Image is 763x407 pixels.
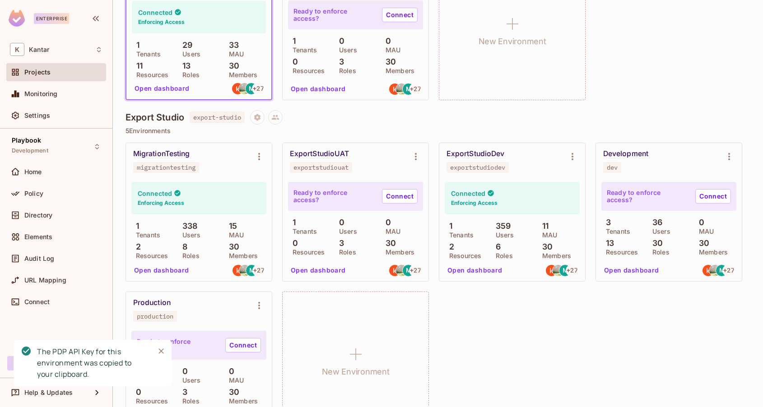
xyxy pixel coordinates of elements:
h1: New Environment [479,35,546,48]
span: export-studio [190,111,245,123]
h1: New Environment [322,365,390,379]
span: M [249,85,254,92]
p: Roles [335,249,356,256]
span: Project settings [250,115,265,123]
div: Production [133,298,171,307]
button: Environment settings [250,148,268,166]
p: 33 [224,41,239,50]
img: mk4mbgp@gmail.com [396,265,407,276]
p: Roles [648,249,670,256]
p: 3 [335,57,344,66]
p: 30 [224,388,239,397]
img: getkumareshan@gmail.com [233,265,244,276]
p: Users [648,228,670,235]
p: 0 [178,367,188,376]
p: 36 [648,218,662,227]
span: Audit Log [24,255,54,262]
h6: Enforcing Access [451,199,498,207]
img: SReyMgAAAABJRU5ErkJggg== [9,10,25,27]
p: 5 Environments [126,127,750,134]
span: M [406,86,411,92]
span: M [249,267,255,273]
p: 0 [381,218,391,227]
p: 3 [601,218,611,227]
span: Projects [24,69,51,76]
span: + 27 [567,267,577,273]
span: M [406,267,411,273]
p: Roles [335,67,356,74]
p: 29 [178,41,192,50]
p: 30 [224,61,239,70]
img: getkumareshan@gmail.com [389,265,400,276]
p: 30 [224,242,239,251]
button: Open dashboard [600,263,663,277]
h4: Connected [138,8,172,17]
p: Members [381,249,414,256]
p: Resources [131,252,168,259]
p: 30 [381,57,396,66]
div: dev [607,164,618,171]
button: Open dashboard [444,263,506,277]
p: Resources [132,71,168,79]
p: 1 [288,37,296,46]
a: Connect [225,338,261,352]
p: Roles [178,252,200,259]
span: + 27 [253,267,264,273]
p: 338 [178,222,198,231]
p: 1 [288,218,296,227]
p: 3 [178,388,187,397]
span: Directory [24,212,52,219]
button: Open dashboard [130,263,193,277]
button: Open dashboard [287,263,349,277]
p: MAU [694,228,714,235]
button: Environment settings [250,296,268,314]
p: 0 [224,367,234,376]
p: 0 [335,37,344,46]
p: MAU [538,231,557,239]
p: 1 [445,222,452,231]
p: Members [224,71,258,79]
span: Monitoring [24,90,58,97]
div: MigrationTesting [133,149,190,158]
p: 15 [224,222,237,231]
p: Roles [178,398,200,405]
p: MAU [381,228,400,235]
span: Workspace: Kantar [29,46,49,53]
p: Users [178,231,200,239]
p: 1 [131,222,139,231]
div: production [137,313,173,320]
p: 8 [178,242,187,251]
p: 6 [491,242,501,251]
img: mk4mbgp@gmail.com [553,265,564,276]
p: MAU [224,51,244,58]
p: 0 [381,37,391,46]
h6: Enforcing Access [138,199,184,207]
p: 13 [178,61,191,70]
p: 1 [132,41,140,50]
p: 30 [538,242,553,251]
p: Members [538,252,571,259]
h4: Connected [451,189,485,198]
span: Development [12,147,48,154]
p: 359 [491,222,511,231]
p: 0 [694,218,704,227]
p: Ready to enforce access? [293,8,375,22]
p: Tenants [445,231,474,239]
p: 0 [335,218,344,227]
p: Users [335,46,357,54]
button: Environment settings [563,148,582,166]
div: Enterprise [34,13,69,24]
p: Roles [178,71,200,79]
span: K [10,43,24,56]
p: MAU [381,46,400,54]
div: Development [603,149,648,158]
p: Ready to enforce access? [293,189,375,203]
p: 13 [601,239,614,248]
span: + 27 [410,267,421,273]
p: Users [335,228,357,235]
span: URL Mapping [24,277,66,284]
p: Tenants [288,228,317,235]
img: getkumareshan@gmail.com [389,83,400,95]
button: Environment settings [720,148,738,166]
p: Members [224,398,258,405]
